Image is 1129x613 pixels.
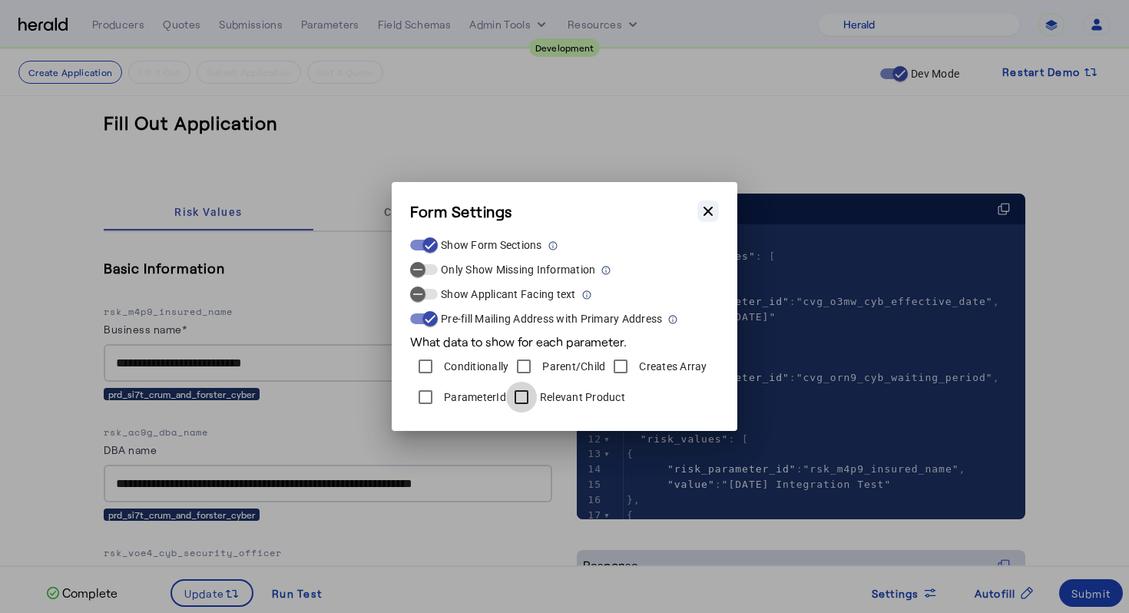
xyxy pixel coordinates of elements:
[410,326,719,351] div: What data to show for each parameter.
[438,237,542,253] label: Show Form Sections
[636,359,707,374] label: Creates Array
[441,389,506,405] label: ParameterId
[438,311,662,326] label: Pre-fill Mailing Address with Primary Address
[441,359,508,374] label: Conditionally
[537,389,625,405] label: Relevant Product
[438,262,595,277] label: Only Show Missing Information
[410,200,512,222] h3: Form Settings
[438,287,576,302] label: Show Applicant Facing text
[539,359,605,374] label: Parent/Child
